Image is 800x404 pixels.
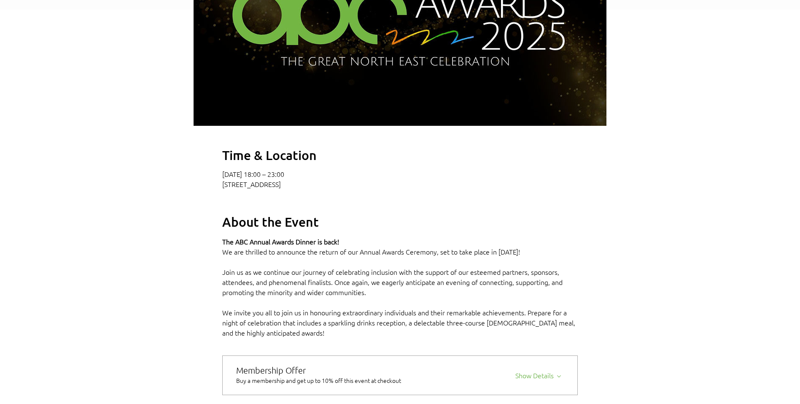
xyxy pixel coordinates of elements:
[222,170,578,178] p: [DATE] 18:00 – 23:00
[222,237,339,246] span: The ABC Annual Awards Dinner is back!
[222,308,577,337] span: We invite you all to join us in honouring extraordinary individuals and their remarkable achievem...
[222,180,578,188] p: [STREET_ADDRESS]
[515,368,564,380] button: Show Details
[236,366,411,374] div: Membership Offer
[222,267,564,297] span: Join us as we continue our journey of celebrating inclusion with the support of our esteemed part...
[222,247,520,256] span: We are thrilled to announce the return of our Annual Awards Ceremony, set to take place in [DATE]!
[222,147,578,163] h2: Time & Location
[222,214,578,230] h2: About the Event
[236,376,411,385] div: Buy a membership and get up to 10% off this event at checkout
